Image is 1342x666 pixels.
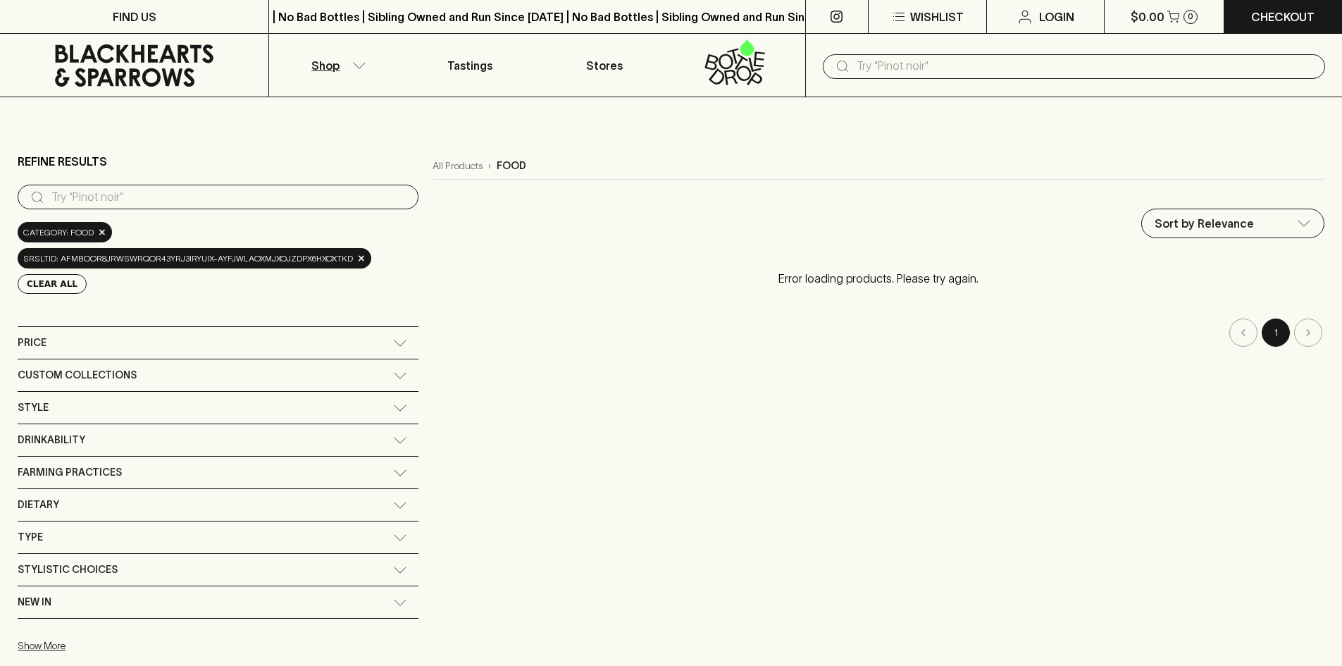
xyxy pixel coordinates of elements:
[23,226,94,240] span: Category: food
[18,334,46,352] span: Price
[18,586,418,618] div: New In
[433,256,1325,301] p: Error loading products. Please try again.
[357,251,366,266] span: ×
[18,496,59,514] span: Dietary
[113,8,156,25] p: FIND US
[1155,215,1254,232] p: Sort by Relevance
[1262,319,1290,347] button: page 1
[269,34,403,97] button: Shop
[51,186,407,209] input: Try “Pinot noir”
[1142,209,1324,238] div: Sort by Relevance
[18,153,107,170] p: Refine Results
[18,529,43,546] span: Type
[1188,13,1193,20] p: 0
[18,359,418,391] div: Custom Collections
[18,399,49,417] span: Style
[23,252,353,266] span: srsltid: AfmBOor8jrwSwrQoR43YrJ3iRYuIX-aYFjwlaOxMjXOJzDPx6hxoxtkd
[910,8,964,25] p: Wishlist
[18,431,85,449] span: Drinkability
[433,319,1325,347] nav: pagination navigation
[18,366,137,384] span: Custom Collections
[497,159,526,173] p: food
[1039,8,1074,25] p: Login
[18,274,87,294] button: Clear All
[18,554,418,586] div: Stylistic Choices
[311,57,340,74] p: Shop
[18,561,118,579] span: Stylistic Choices
[18,392,418,424] div: Style
[18,464,122,481] span: Farming Practices
[403,34,537,97] a: Tastings
[447,57,492,74] p: Tastings
[1131,8,1164,25] p: $0.00
[433,159,483,173] a: All Products
[98,225,106,240] span: ×
[586,57,623,74] p: Stores
[18,457,418,488] div: Farming Practices
[18,522,418,553] div: Type
[18,327,418,359] div: Price
[18,424,418,456] div: Drinkability
[1251,8,1315,25] p: Checkout
[538,34,671,97] a: Stores
[18,631,202,660] button: Show More
[488,159,491,173] p: ›
[18,489,418,521] div: Dietary
[857,55,1314,78] input: Try "Pinot noir"
[18,593,51,611] span: New In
